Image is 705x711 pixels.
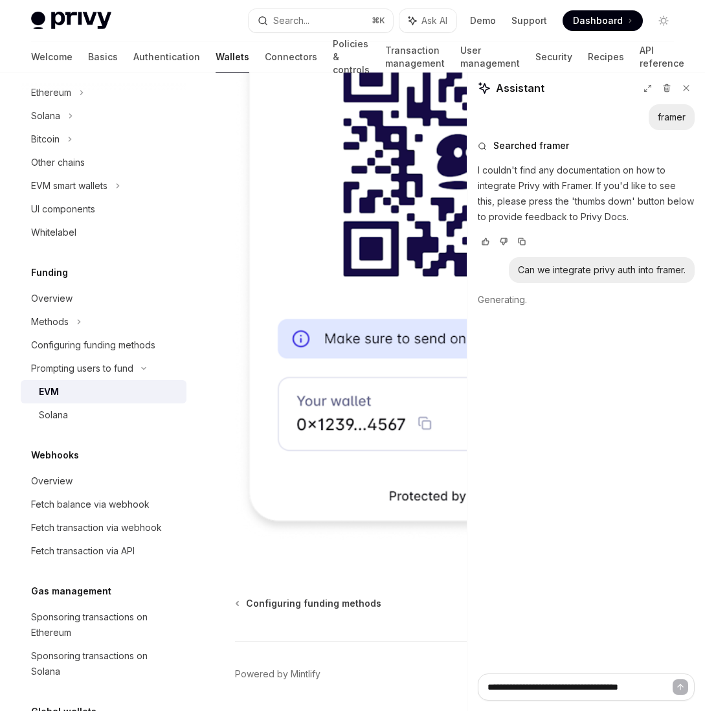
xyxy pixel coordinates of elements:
a: Wallets [216,41,249,73]
div: Search... [273,13,309,28]
div: EVM smart wallets [31,178,107,194]
h5: Webhooks [31,447,79,463]
a: Overview [21,287,186,310]
a: Dashboard [563,10,643,31]
div: Configuring funding methods [31,337,155,353]
a: Solana [21,403,186,427]
button: Search...⌘K [249,9,392,32]
a: Welcome [31,41,73,73]
a: API reference [640,41,684,73]
h5: Funding [31,265,68,280]
span: Ask AI [421,14,447,27]
span: Dashboard [573,14,623,27]
a: Powered by Mintlify [235,668,320,681]
a: User management [460,41,520,73]
span: Configuring funding methods [246,597,381,610]
a: Overview [21,469,186,493]
div: Solana [39,407,68,423]
a: Other chains [21,151,186,174]
div: Overview [31,291,73,306]
h5: Gas management [31,583,111,599]
button: Searched framer [478,139,695,152]
div: framer [658,111,686,124]
a: Sponsoring transactions on Ethereum [21,605,186,644]
div: Other chains [31,155,85,170]
span: ⌘ K [372,16,385,26]
button: Send message [673,679,688,695]
div: Sponsoring transactions on Ethereum [31,609,179,640]
div: UI components [31,201,95,217]
div: Solana [31,108,60,124]
p: I couldn't find any documentation on how to integrate Privy with Framer. If you'd like to see thi... [478,163,695,225]
a: Fetch transaction via API [21,539,186,563]
a: Security [535,41,572,73]
div: Whitelabel [31,225,76,240]
a: UI components [21,198,186,221]
div: Generating. [478,283,695,317]
img: light logo [31,12,111,30]
span: Assistant [496,80,544,96]
a: Connectors [265,41,317,73]
div: Fetch balance via webhook [31,497,150,512]
div: Prompting users to fund [31,361,133,376]
div: Sponsoring transactions on Solana [31,648,179,679]
a: Configuring funding methods [236,597,381,610]
div: Fetch transaction via API [31,543,135,559]
a: Authentication [133,41,200,73]
span: Searched framer [493,139,569,152]
button: Ask AI [399,9,456,32]
div: Fetch transaction via webhook [31,520,162,536]
a: Configuring funding methods [21,333,186,357]
a: Transaction management [385,41,445,73]
div: Can we integrate privy auth into framer. [518,264,686,276]
div: Methods [31,314,69,330]
div: Overview [31,473,73,489]
a: Basics [88,41,118,73]
a: Recipes [588,41,624,73]
div: Bitcoin [31,131,60,147]
button: Toggle dark mode [653,10,674,31]
a: Support [511,14,547,27]
a: Whitelabel [21,221,186,244]
a: Fetch transaction via webhook [21,516,186,539]
a: EVM [21,380,186,403]
a: Demo [470,14,496,27]
a: Fetch balance via webhook [21,493,186,516]
a: Policies & controls [333,41,370,73]
a: Sponsoring transactions on Solana [21,644,186,683]
div: EVM [39,384,59,400]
